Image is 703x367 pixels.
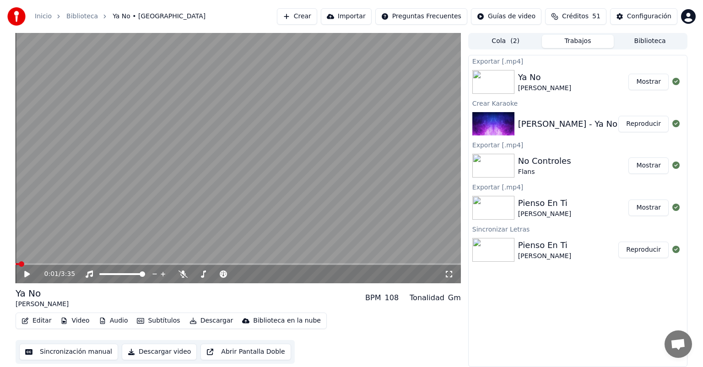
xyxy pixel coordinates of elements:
[44,270,66,279] div: /
[618,116,669,132] button: Reproducir
[518,239,571,252] div: Pienso En Ti
[375,8,467,25] button: Preguntas Frecuentes
[518,210,571,219] div: [PERSON_NAME]
[469,139,687,150] div: Exportar [.mp4]
[19,344,118,360] button: Sincronización manual
[518,84,571,93] div: [PERSON_NAME]
[628,200,669,216] button: Mostrar
[186,314,237,327] button: Descargar
[610,8,677,25] button: Configuración
[614,35,686,48] button: Biblioteca
[95,314,132,327] button: Audio
[277,8,317,25] button: Crear
[321,8,372,25] button: Importar
[385,292,399,303] div: 108
[518,155,571,167] div: No Controles
[628,157,669,174] button: Mostrar
[61,270,75,279] span: 3:35
[469,97,687,108] div: Crear Karaoke
[665,330,692,358] div: Chat abierto
[253,316,321,325] div: Biblioteca en la nube
[200,344,291,360] button: Abrir Pantalla Doble
[16,300,69,309] div: [PERSON_NAME]
[470,35,542,48] button: Cola
[113,12,205,21] span: Ya No • [GEOGRAPHIC_DATA]
[57,314,93,327] button: Video
[542,35,614,48] button: Trabajos
[510,37,519,46] span: ( 2 )
[518,252,571,261] div: [PERSON_NAME]
[618,242,669,258] button: Reproducir
[35,12,52,21] a: Inicio
[592,12,600,21] span: 51
[18,314,55,327] button: Editar
[469,223,687,234] div: Sincronizar Letras
[545,8,606,25] button: Créditos51
[7,7,26,26] img: youka
[562,12,589,21] span: Créditos
[122,344,197,360] button: Descargar video
[518,71,571,84] div: Ya No
[518,167,571,177] div: Flans
[471,8,541,25] button: Guías de video
[35,12,205,21] nav: breadcrumb
[410,292,444,303] div: Tonalidad
[628,74,669,90] button: Mostrar
[469,181,687,192] div: Exportar [.mp4]
[448,292,461,303] div: Gm
[66,12,98,21] a: Biblioteca
[133,314,184,327] button: Subtítulos
[518,197,571,210] div: Pienso En Ti
[469,55,687,66] div: Exportar [.mp4]
[518,118,617,130] div: [PERSON_NAME] - Ya No
[16,287,69,300] div: Ya No
[44,270,59,279] span: 0:01
[627,12,671,21] div: Configuración
[365,292,381,303] div: BPM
